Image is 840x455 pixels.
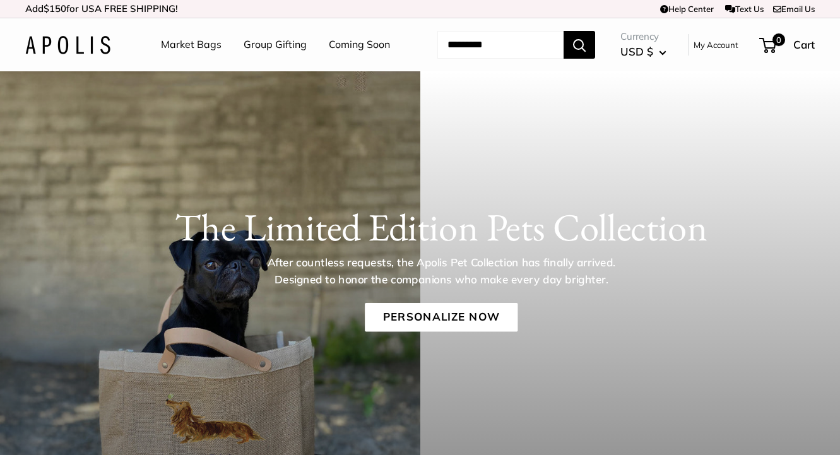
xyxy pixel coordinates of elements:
[246,254,636,288] p: After countless requests, the Apolis Pet Collection has finally arrived. Designed to honor the co...
[760,35,815,55] a: 0 Cart
[725,4,764,14] a: Text Us
[793,38,815,51] span: Cart
[694,37,738,52] a: My Account
[365,303,518,332] a: Personalize Now
[660,4,714,14] a: Help Center
[329,35,390,54] a: Coming Soon
[437,31,564,59] input: Search...
[564,31,595,59] button: Search
[25,36,110,54] img: Apolis
[244,35,307,54] a: Group Gifting
[773,4,815,14] a: Email Us
[772,33,785,46] span: 0
[66,205,816,251] h1: The Limited Edition Pets Collection
[161,35,222,54] a: Market Bags
[620,45,653,58] span: USD $
[44,3,66,15] span: $150
[620,42,666,62] button: USD $
[620,28,666,45] span: Currency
